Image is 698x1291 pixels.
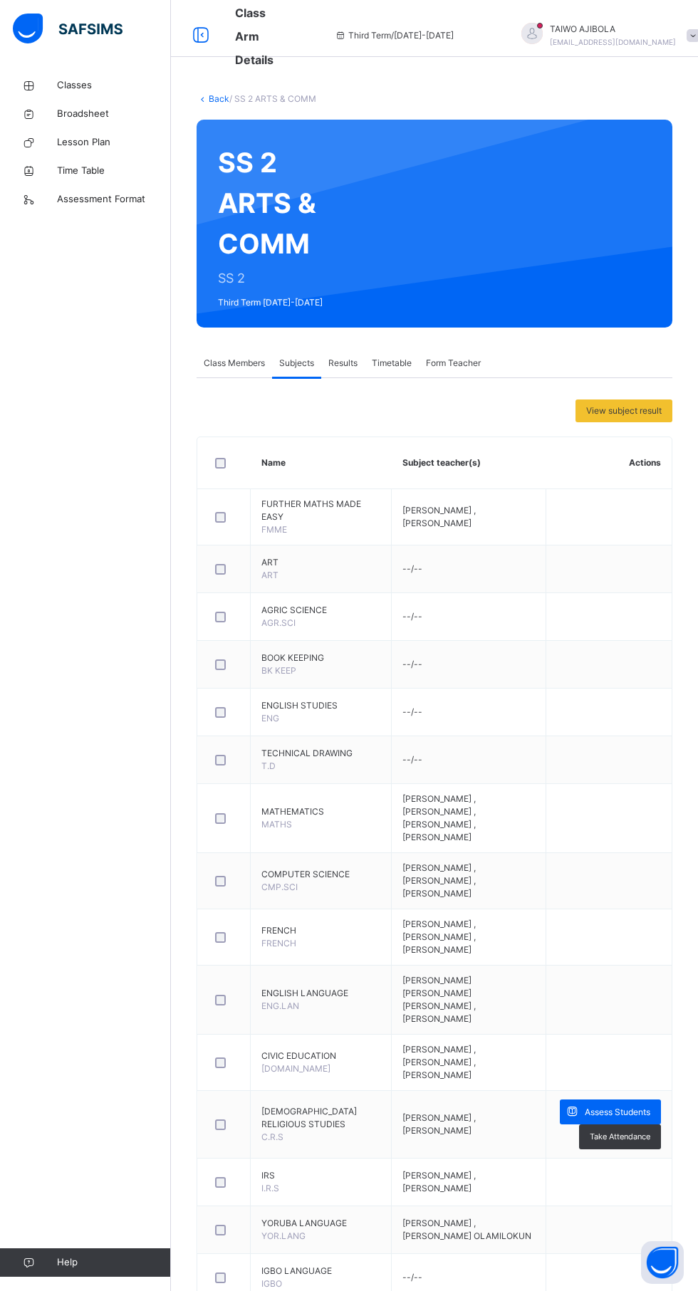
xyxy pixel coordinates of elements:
[392,736,546,784] td: --/--
[261,805,380,818] span: MATHEMATICS
[641,1241,684,1284] button: Open asap
[402,919,476,955] span: [PERSON_NAME] , [PERSON_NAME] , [PERSON_NAME]
[392,641,546,689] td: --/--
[328,357,358,370] span: Results
[261,987,380,1000] span: ENGLISH LANGUAGE
[261,498,380,523] span: FURTHER MATHS MADE EASY
[334,29,454,42] span: session/term information
[261,1050,380,1062] span: CIVIC EDUCATION
[546,437,672,489] th: Actions
[261,1183,279,1193] span: I.R.S
[402,1170,476,1193] span: [PERSON_NAME] , [PERSON_NAME]
[235,6,274,67] span: Class Arm Details
[392,545,546,593] td: --/--
[261,699,380,712] span: ENGLISH STUDIES
[586,404,662,417] span: View subject result
[229,93,316,104] span: / SS 2 ARTS & COMM
[261,1105,380,1131] span: [DEMOGRAPHIC_DATA] RELIGIOUS STUDIES
[261,819,292,830] span: MATHS
[261,713,279,723] span: ENG
[402,975,476,1024] span: [PERSON_NAME] [PERSON_NAME] [PERSON_NAME] , [PERSON_NAME]
[209,93,229,104] a: Back
[550,23,676,36] span: TAIWO AJIBOLA
[402,1112,476,1136] span: [PERSON_NAME] , [PERSON_NAME]
[218,296,343,309] span: Third Term [DATE]-[DATE]
[261,1131,283,1142] span: C.R.S
[251,437,392,489] th: Name
[57,1255,170,1270] span: Help
[261,882,298,892] span: CMP.SCI
[402,862,476,899] span: [PERSON_NAME] , [PERSON_NAME] , [PERSON_NAME]
[402,1218,531,1241] span: [PERSON_NAME] , [PERSON_NAME] OLAMILOKUN
[57,164,171,178] span: Time Table
[402,793,476,842] span: [PERSON_NAME] , [PERSON_NAME] , [PERSON_NAME] , [PERSON_NAME]
[585,1106,650,1119] span: Assess Students
[261,652,380,664] span: BOOK KEEPING
[261,1000,299,1011] span: ENG.LAN
[261,665,296,676] span: BK KEEP
[261,524,287,535] span: FMME
[261,1230,306,1241] span: YOR.LANG
[261,570,278,580] span: ART
[402,505,476,528] span: [PERSON_NAME] , [PERSON_NAME]
[261,1217,380,1230] span: YORUBA LANGUAGE
[261,924,380,937] span: FRENCH
[261,1169,380,1182] span: IRS
[261,747,380,760] span: TECHNICAL DRAWING
[261,761,276,771] span: T.D
[261,556,380,569] span: ART
[372,357,412,370] span: Timetable
[57,107,171,121] span: Broadsheet
[57,78,171,93] span: Classes
[261,1063,330,1074] span: [DOMAIN_NAME]
[57,192,171,207] span: Assessment Format
[261,617,296,628] span: AGR.SCI
[392,437,546,489] th: Subject teacher(s)
[279,357,314,370] span: Subjects
[261,1278,282,1289] span: IGBO
[392,593,546,641] td: --/--
[57,135,171,150] span: Lesson Plan
[426,357,481,370] span: Form Teacher
[392,689,546,736] td: --/--
[402,1044,476,1080] span: [PERSON_NAME] , [PERSON_NAME] , [PERSON_NAME]
[550,38,676,46] span: [EMAIL_ADDRESS][DOMAIN_NAME]
[13,14,123,43] img: safsims
[590,1131,650,1143] span: Take Attendance
[261,868,380,881] span: COMPUTER SCIENCE
[261,938,296,948] span: FRENCH
[261,604,380,617] span: AGRIC SCIENCE
[204,357,265,370] span: Class Members
[261,1265,380,1277] span: IGBO LANGUAGE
